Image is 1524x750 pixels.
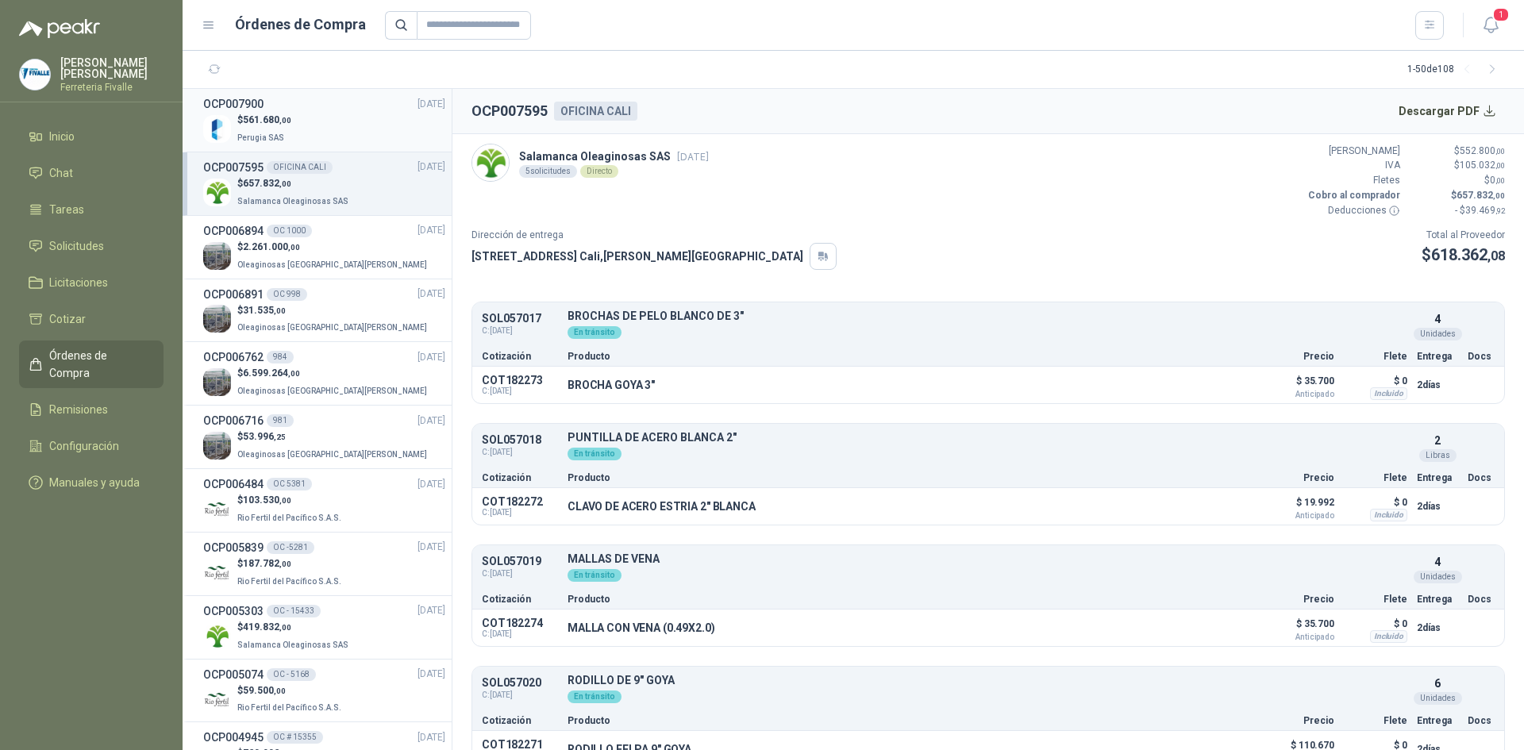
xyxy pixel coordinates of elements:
p: [STREET_ADDRESS] Cali , [PERSON_NAME][GEOGRAPHIC_DATA] [471,248,803,265]
span: C: [DATE] [482,508,558,517]
span: Manuales y ayuda [49,474,140,491]
p: SOL057018 [482,434,558,446]
div: Incluido [1370,630,1407,643]
span: [DATE] [677,151,709,163]
p: $ 35.700 [1255,614,1334,641]
div: En tránsito [568,690,622,703]
img: Company Logo [203,305,231,333]
p: $ [237,113,291,128]
span: C: [DATE] [482,629,558,639]
p: Entrega [1417,473,1458,483]
h3: OCP007900 [203,95,264,113]
p: $ 0 [1344,614,1407,633]
p: Entrega [1417,716,1458,725]
p: $ [1410,158,1505,173]
span: ,08 [1487,248,1505,263]
a: Cotizar [19,304,164,334]
a: Solicitudes [19,231,164,261]
span: [DATE] [418,97,445,112]
span: [DATE] [418,730,445,745]
div: Libras [1419,449,1457,462]
p: $ [237,556,344,571]
p: SOL057017 [482,313,558,325]
span: 552.800 [1460,145,1505,156]
p: MALLAS DE VENA [568,553,1407,565]
span: Rio Fertil del Pacífico S.A.S. [237,703,341,712]
p: $ [237,493,344,508]
span: ,00 [1493,191,1505,200]
a: Remisiones [19,394,164,425]
p: 2 [1434,432,1441,449]
span: 2.261.000 [243,241,300,252]
span: 103.530 [243,494,291,506]
span: ,00 [1495,161,1505,170]
p: $ [237,303,430,318]
div: Incluido [1370,509,1407,521]
span: Solicitudes [49,237,104,255]
a: OCP006484OC 5381[DATE] Company Logo$103.530,00Rio Fertil del Pacífico S.A.S. [203,475,445,525]
span: ,00 [279,623,291,632]
p: 4 [1434,553,1441,571]
img: Company Logo [203,115,231,143]
h1: Órdenes de Compra [235,13,366,36]
a: Chat [19,158,164,188]
img: Company Logo [203,495,231,523]
p: $ 35.700 [1255,371,1334,398]
p: Producto [568,594,1245,604]
p: PUNTILLA DE ACERO BLANCA 2" [568,432,1407,444]
p: Entrega [1417,352,1458,361]
span: Oleaginosas [GEOGRAPHIC_DATA][PERSON_NAME] [237,387,427,395]
span: Oleaginosas [GEOGRAPHIC_DATA][PERSON_NAME] [237,450,427,459]
span: ,00 [279,116,291,125]
span: [DATE] [418,350,445,365]
p: Cotización [482,716,558,725]
span: [DATE] [418,413,445,429]
p: COT182274 [482,617,558,629]
p: Total al Proveedor [1422,228,1505,243]
p: $ 0 [1344,371,1407,390]
p: Entrega [1417,594,1458,604]
div: OC - 5168 [267,668,316,681]
span: ,00 [274,306,286,315]
a: Inicio [19,121,164,152]
p: Ferreteria Fivalle [60,83,164,92]
div: Unidades [1414,328,1462,340]
span: 1 [1492,7,1510,22]
a: OCP006762984[DATE] Company Logo$6.599.264,00Oleaginosas [GEOGRAPHIC_DATA][PERSON_NAME] [203,348,445,398]
p: COT182273 [482,374,558,387]
span: [DATE] [418,667,445,682]
span: Salamanca Oleaginosas SAS [237,640,348,649]
a: OCP005839OC -5281[DATE] Company Logo$187.782,00Rio Fertil del Pacífico S.A.S. [203,539,445,589]
h3: OCP005303 [203,602,264,620]
p: 2 días [1417,375,1458,394]
span: 187.782 [243,558,291,569]
span: C: [DATE] [482,387,558,396]
div: 1 - 50 de 108 [1407,57,1505,83]
p: [PERSON_NAME] [1305,144,1400,159]
img: Logo peakr [19,19,100,38]
p: $ 0 [1344,493,1407,512]
span: ,00 [1495,176,1505,185]
p: Precio [1255,473,1334,483]
img: Company Logo [203,242,231,270]
p: Producto [568,716,1245,725]
span: 59.500 [243,685,286,696]
p: Producto [568,473,1245,483]
p: $ [1410,188,1505,203]
p: COT182272 [482,495,558,508]
a: Configuración [19,431,164,461]
span: 657.832 [243,178,291,189]
a: Órdenes de Compra [19,340,164,388]
span: Anticipado [1255,512,1334,520]
img: Company Logo [203,622,231,650]
h3: OCP005074 [203,666,264,683]
p: IVA [1305,158,1400,173]
span: 0 [1490,175,1505,186]
span: [DATE] [418,160,445,175]
img: Company Logo [472,144,509,181]
div: OC 5381 [267,478,312,490]
p: Dirección de entrega [471,228,837,243]
div: OFICINA CALI [267,161,333,174]
span: Perugia SAS [237,133,284,142]
p: $ [237,620,352,635]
